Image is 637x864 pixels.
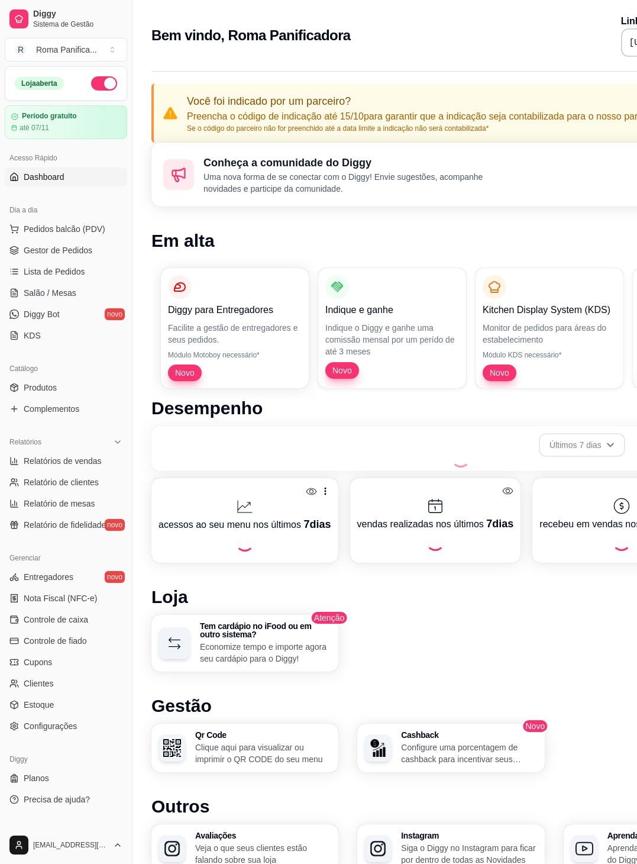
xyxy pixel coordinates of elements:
[5,359,127,378] div: Catálogo
[5,326,127,345] a: KDS
[5,717,127,736] a: Configurações
[612,532,631,551] div: Loading
[24,699,54,711] span: Estoque
[24,498,95,510] span: Relatório de mesas
[22,112,77,121] article: Período gratuito
[5,695,127,714] a: Estoque
[5,610,127,629] a: Controle de caixa
[200,641,331,665] p: Economize tempo e importe agora seu cardápio para o Diggy!
[483,303,616,317] p: Kitchen Display System (KDS)
[33,840,108,850] span: [EMAIL_ADDRESS][DOMAIN_NAME]
[5,220,127,238] button: Pedidos balcão (PDV)
[24,476,99,488] span: Relatório de clientes
[5,653,127,672] a: Cupons
[203,154,506,171] h2: Conheça a comunidade do Diggy
[24,720,77,732] span: Configurações
[311,611,348,625] span: Atenção
[5,262,127,281] a: Lista de Pedidos
[5,589,127,608] a: Nota Fiscal (NFC-e)
[9,437,41,447] span: Relatórios
[33,9,122,20] span: Diggy
[170,367,199,379] span: Novo
[24,171,64,183] span: Dashboard
[151,615,338,672] button: Tem cardápio no iFood ou em outro sistema?Economize tempo e importe agora seu cardápio para o Diggy!
[24,678,54,689] span: Clientes
[5,201,127,220] div: Dia a dia
[357,724,544,772] button: CashbackCashbackConfigure uma porcentagem de cashback para incentivar seus clientes a comprarem e...
[24,244,92,256] span: Gestor de Pedidos
[401,831,537,840] h3: Instagram
[24,223,105,235] span: Pedidos balcão (PDV)
[5,105,127,139] a: Período gratuitoaté 07/11
[24,571,73,583] span: Entregadores
[195,831,331,840] h3: Avaliações
[200,622,331,639] h3: Tem cardápio no iFood ou em outro sistema?
[235,533,254,552] div: Loading
[24,656,52,668] span: Cupons
[5,674,127,693] a: Clientes
[325,322,459,357] p: Indique o Diggy e ganhe uma comissão mensal por um perído de até 3 meses
[91,76,117,91] button: Alterar Status
[36,44,97,56] div: Roma Panifica ...
[24,330,41,341] span: KDS
[486,518,513,530] span: 7 dias
[5,473,127,492] a: Relatório de clientes
[159,516,331,533] p: acessos ao seu menu nos últimos
[163,739,181,757] img: Qr Code
[5,5,127,33] a: DiggySistema de Gestão
[451,449,470,468] div: Loading
[5,378,127,397] a: Produtos
[5,241,127,260] a: Gestor de Pedidos
[539,433,625,457] button: Últimos 7 dias
[163,840,181,857] img: Avaliações
[24,308,60,320] span: Diggy Bot
[33,20,122,29] span: Sistema de Gestão
[5,515,127,534] a: Relatório de fidelidadenovo
[5,568,127,586] a: Entregadoresnovo
[168,350,302,360] p: Módulo Motoboy necessário*
[5,283,127,302] a: Salão / Mesas
[195,742,331,765] p: Clique aqui para visualizar ou imprimir o QR CODE do seu menu
[5,769,127,788] a: Planos
[483,350,616,360] p: Módulo KDS necessário*
[5,494,127,513] a: Relatório de mesas
[483,322,616,346] p: Monitor de pedidos para áreas do estabelecimento
[15,44,27,56] span: R
[325,303,459,317] p: Indique e ganhe
[161,268,309,388] button: Diggy para EntregadoresFacilite a gestão de entregadores e seus pedidos.Módulo Motoboy necessário...
[401,742,537,765] p: Configure uma porcentagem de cashback para incentivar seus clientes a comprarem em sua loja
[24,266,85,278] span: Lista de Pedidos
[24,772,49,784] span: Planos
[5,631,127,650] a: Controle de fiado
[24,614,88,626] span: Controle de caixa
[522,719,549,733] span: Novo
[151,724,338,772] button: Qr CodeQr CodeClique aqui para visualizar ou imprimir o QR CODE do seu menu
[24,794,90,805] span: Precisa de ajuda?
[5,167,127,186] a: Dashboard
[303,518,331,530] span: 7 dias
[24,592,97,604] span: Nota Fiscal (NFC-e)
[5,452,127,470] a: Relatórios de vendas
[203,171,506,195] p: Uma nova forma de se conectar com o Diggy! Envie sugestões, acompanhe novidades e participe da co...
[24,287,76,299] span: Salão / Mesas
[24,455,102,467] span: Relatórios de vendas
[5,305,127,324] a: Diggy Botnovo
[5,790,127,809] a: Precisa de ajuda?
[24,403,79,415] span: Complementos
[328,365,357,376] span: Novo
[5,399,127,418] a: Complementos
[5,38,127,62] button: Select a team
[5,750,127,769] div: Diggy
[426,532,445,551] div: Loading
[24,519,106,531] span: Relatório de fidelidade
[357,515,514,532] p: vendas realizadas nos últimos
[15,77,64,90] div: Loja aberta
[195,731,331,739] h3: Qr Code
[5,149,127,167] div: Acesso Rápido
[24,382,57,394] span: Produtos
[168,303,302,317] p: Diggy para Entregadores
[5,831,127,859] button: [EMAIL_ADDRESS][DOMAIN_NAME]
[168,322,302,346] p: Facilite a gestão de entregadores e seus pedidos.
[24,635,87,647] span: Controle de fiado
[5,549,127,568] div: Gerenciar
